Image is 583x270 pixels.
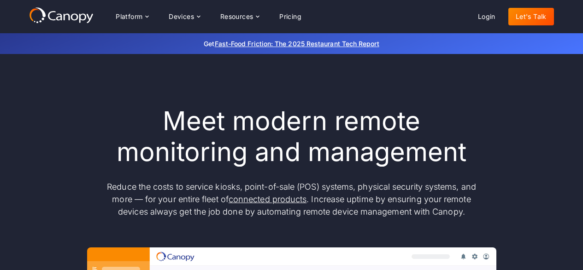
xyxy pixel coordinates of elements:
[108,7,156,26] div: Platform
[98,180,485,218] p: Reduce the costs to service kiosks, point-of-sale (POS) systems, physical security systems, and m...
[116,13,142,20] div: Platform
[272,8,309,25] a: Pricing
[213,7,266,26] div: Resources
[508,8,554,25] a: Let's Talk
[215,40,379,48] a: Fast-Food Friction: The 2025 Restaurant Tech Report
[98,106,485,168] h1: Meet modern remote monitoring and management
[229,194,306,204] a: connected products
[471,8,503,25] a: Login
[66,39,518,48] p: Get
[169,13,194,20] div: Devices
[220,13,253,20] div: Resources
[161,7,207,26] div: Devices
